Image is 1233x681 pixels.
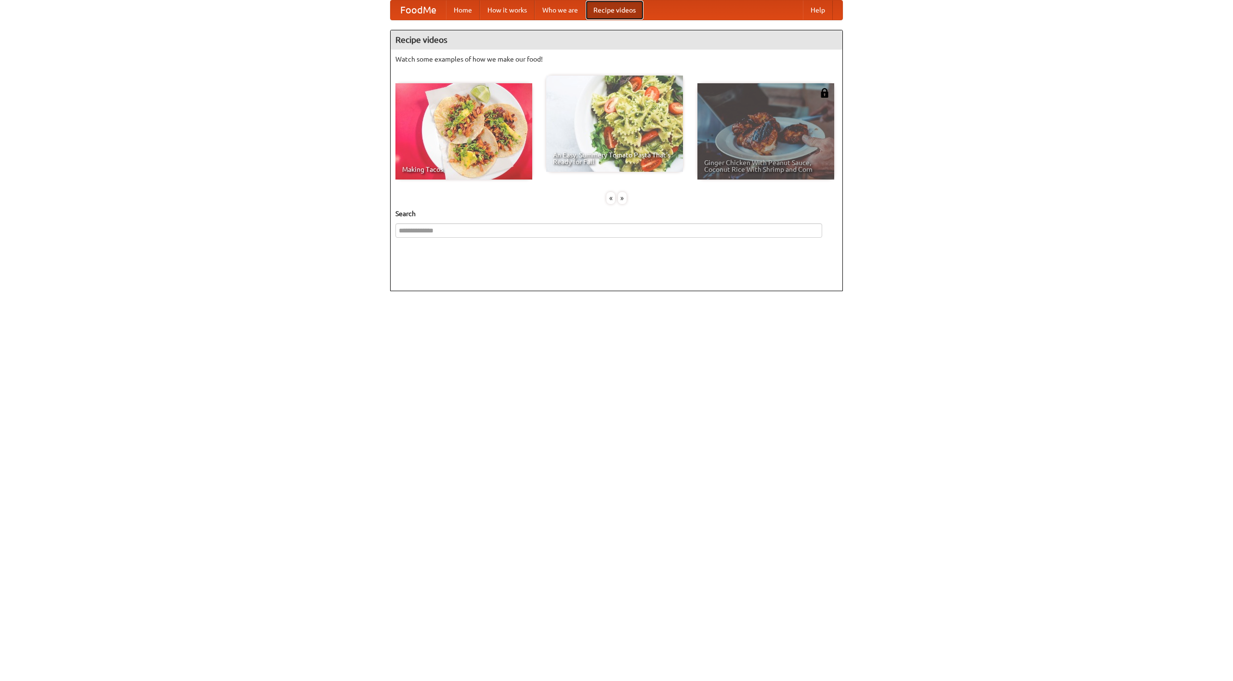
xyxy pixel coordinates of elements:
div: « [606,192,615,204]
a: FoodMe [391,0,446,20]
a: Making Tacos [395,83,532,180]
a: Who we are [535,0,586,20]
h4: Recipe videos [391,30,842,50]
span: An Easy, Summery Tomato Pasta That's Ready for Fall [553,152,676,165]
div: » [618,192,627,204]
span: Making Tacos [402,166,525,173]
a: How it works [480,0,535,20]
p: Watch some examples of how we make our food! [395,54,838,64]
img: 483408.png [820,88,829,98]
a: Help [803,0,833,20]
a: Home [446,0,480,20]
a: Recipe videos [586,0,643,20]
h5: Search [395,209,838,218]
a: An Easy, Summery Tomato Pasta That's Ready for Fall [546,76,683,172]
